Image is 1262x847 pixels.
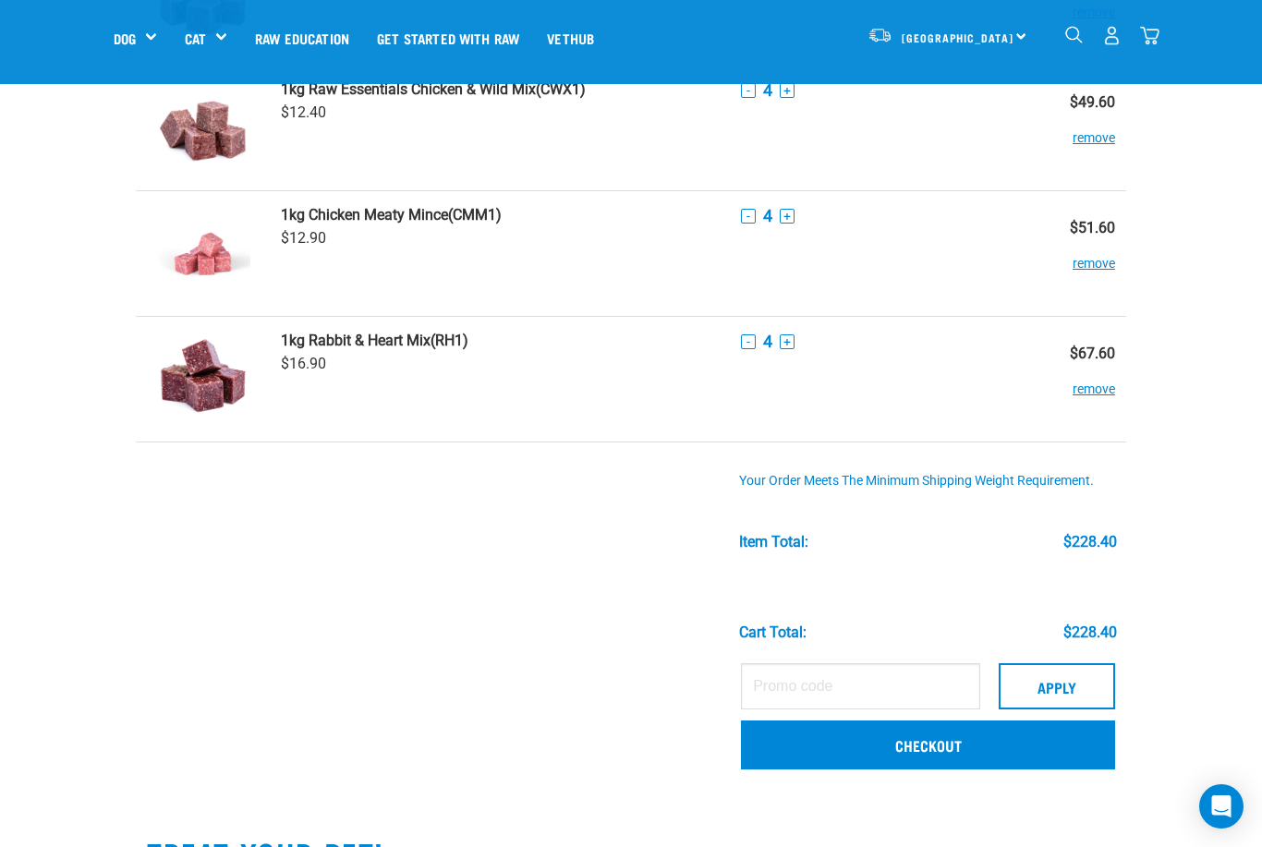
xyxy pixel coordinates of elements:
a: Vethub [533,1,608,75]
a: Raw Education [241,1,363,75]
button: remove [1073,236,1115,272]
span: [GEOGRAPHIC_DATA] [902,34,1013,41]
div: Open Intercom Messenger [1199,784,1244,829]
div: $228.40 [1063,624,1117,641]
button: - [741,334,756,349]
a: Cat [185,28,206,49]
a: 1kg Rabbit & Heart Mix(RH1) [281,332,719,349]
button: remove [1073,362,1115,398]
td: $51.60 [1027,191,1126,317]
a: Get started with Raw [363,1,533,75]
span: $16.90 [281,355,326,372]
div: Cart total: [739,624,807,641]
a: 1kg Chicken Meaty Mince(CMM1) [281,206,719,224]
strong: 1kg Rabbit & Heart Mix [281,332,431,349]
span: 4 [763,206,772,225]
strong: 1kg Chicken Meaty Mince [281,206,448,224]
button: + [780,209,795,224]
img: Chicken Meaty Mince [155,206,250,301]
img: home-icon-1@2x.png [1065,26,1083,43]
input: Promo code [741,663,980,709]
button: Apply [999,663,1115,709]
a: Dog [114,28,136,49]
img: user.png [1102,26,1122,45]
button: remove [1073,111,1115,147]
div: $228.40 [1063,534,1117,551]
td: $49.60 [1027,66,1126,191]
a: 1kg Raw Essentials Chicken & Wild Mix(CWX1) [281,80,719,98]
img: van-moving.png [868,27,892,43]
button: + [780,83,795,98]
button: - [741,83,756,98]
span: 4 [763,332,772,351]
img: home-icon@2x.png [1140,26,1159,45]
a: Checkout [741,720,1115,768]
img: Rabbit & Heart Mix [155,332,250,427]
img: Raw Essentials Chicken & Wild Mix [155,80,250,175]
div: Item Total: [739,534,808,551]
div: Your order meets the minimum shipping weight requirement. [739,474,1116,489]
button: + [780,334,795,349]
strong: 1kg Raw Essentials Chicken & Wild Mix [281,80,536,98]
span: 4 [763,80,772,100]
span: $12.40 [281,103,326,121]
span: $12.90 [281,229,326,247]
button: - [741,209,756,224]
td: $67.60 [1027,317,1126,442]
